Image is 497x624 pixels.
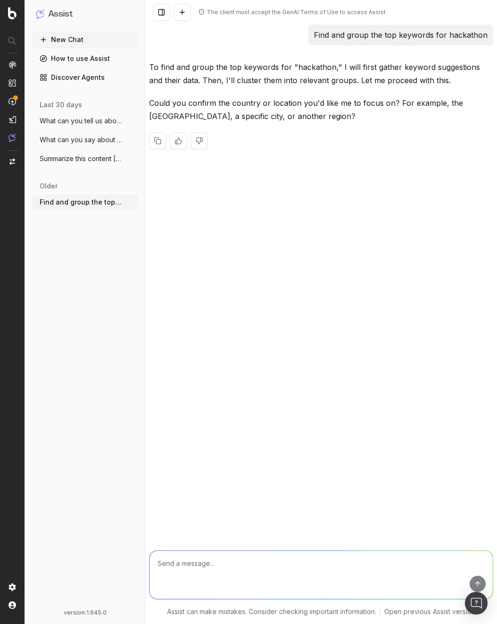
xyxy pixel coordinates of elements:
div: The client must accept the GenAI Terms of Use to access Assist [207,9,386,16]
p: To find and group the top keywords for "hackathon," I will first gather keyword suggestions and t... [149,60,493,87]
h1: Assist [48,8,73,21]
img: My account [8,601,16,609]
img: Studio [8,116,16,123]
span: What can you say about [PERSON_NAME]? H [40,135,123,145]
span: Summarize this content [URL][PERSON_NAME] [40,154,123,163]
p: Assist can make mistakes. Consider checking important information. [167,607,376,616]
span: last 30 days [40,100,82,110]
span: What can you tell us about [PERSON_NAME] [40,116,123,126]
button: Assist [36,8,134,21]
div: Open Intercom Messenger [465,592,488,615]
img: Analytics [8,61,16,68]
img: Botify logo [8,7,17,19]
span: older [40,181,58,191]
img: Assist [36,9,44,18]
button: Find and group the top keywords for hack [32,195,138,210]
button: New Chat [32,32,138,47]
img: Switch project [9,158,15,165]
img: Intelligence [8,79,16,87]
a: Discover Agents [32,70,138,85]
p: Could you confirm the country or location you'd like me to focus on? For example, the [GEOGRAPHIC... [149,96,493,123]
div: version: 1.645.0 [36,609,134,616]
a: How to use Assist [32,51,138,66]
img: Activation [8,97,16,105]
img: Assist [8,134,16,142]
span: Find and group the top keywords for hack [40,197,123,207]
img: Setting [8,583,16,591]
button: Summarize this content [URL][PERSON_NAME] [32,151,138,166]
p: Find and group the top keywords for hackathon [314,28,488,42]
a: Open previous Assist version [384,607,475,616]
button: What can you tell us about [PERSON_NAME] [32,113,138,128]
button: What can you say about [PERSON_NAME]? H [32,132,138,147]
